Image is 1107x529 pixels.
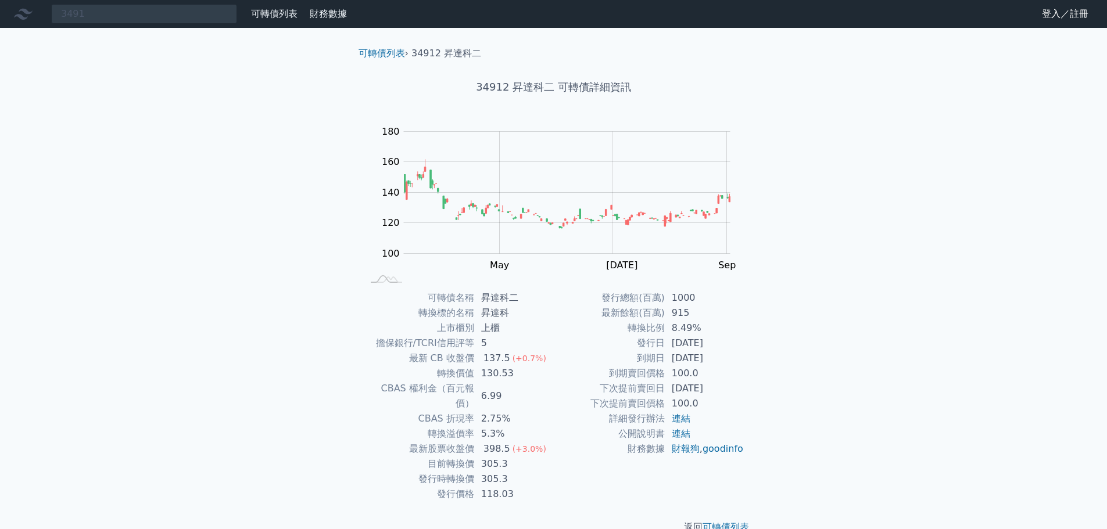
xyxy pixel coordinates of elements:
td: 轉換價值 [363,366,474,381]
td: 5.3% [474,426,554,441]
td: 轉換標的名稱 [363,305,474,321]
td: 下次提前賣回價格 [554,396,665,411]
td: 下次提前賣回日 [554,381,665,396]
tspan: [DATE] [606,260,637,271]
td: 915 [665,305,744,321]
tspan: 160 [382,156,400,167]
td: 擔保銀行/TCRI信用評等 [363,336,474,351]
h1: 34912 昇達科二 可轉債詳細資訊 [349,79,758,95]
a: 登入／註冊 [1033,5,1098,23]
td: 詳細發行辦法 [554,411,665,426]
td: 5 [474,336,554,351]
tspan: Sep [718,260,736,271]
td: 8.49% [665,321,744,336]
tspan: 100 [382,248,400,259]
td: [DATE] [665,351,744,366]
td: 昇達科二 [474,290,554,305]
a: 可轉債列表 [359,48,405,59]
td: 發行價格 [363,487,474,502]
td: 發行日 [554,336,665,351]
a: goodinfo [703,443,743,454]
span: (+3.0%) [513,444,546,454]
a: 財報狗 [672,443,700,454]
a: 財務數據 [310,8,347,19]
td: 最新股票收盤價 [363,441,474,456]
td: 到期日 [554,351,665,366]
td: 1000 [665,290,744,305]
input: 搜尋可轉債 代號／名稱 [51,4,237,24]
td: 130.53 [474,366,554,381]
tspan: 120 [382,217,400,228]
a: 連結 [672,413,690,424]
tspan: 180 [382,126,400,137]
td: 發行總額(百萬) [554,290,665,305]
div: 398.5 [481,441,513,456]
td: 上市櫃別 [363,321,474,336]
td: CBAS 折現率 [363,411,474,426]
tspan: 140 [382,187,400,198]
td: [DATE] [665,381,744,396]
td: 最新 CB 收盤價 [363,351,474,366]
td: 發行時轉換價 [363,472,474,487]
span: (+0.7%) [513,354,546,363]
td: 305.3 [474,472,554,487]
td: 財務數據 [554,441,665,456]
td: 目前轉換價 [363,456,474,472]
td: 305.3 [474,456,554,472]
td: 100.0 [665,396,744,411]
a: 可轉債列表 [251,8,298,19]
td: 到期賣回價格 [554,366,665,381]
td: 可轉債名稱 [363,290,474,305]
td: 公開說明書 [554,426,665,441]
td: 轉換比例 [554,321,665,336]
li: › [359,46,409,60]
td: 118.03 [474,487,554,502]
td: [DATE] [665,336,744,351]
td: 轉換溢價率 [363,426,474,441]
g: Chart [376,126,748,271]
li: 34912 昇達科二 [411,46,481,60]
td: 6.99 [474,381,554,411]
div: 137.5 [481,351,513,366]
td: 2.75% [474,411,554,426]
td: 上櫃 [474,321,554,336]
td: 100.0 [665,366,744,381]
td: CBAS 權利金（百元報價） [363,381,474,411]
td: 最新餘額(百萬) [554,305,665,321]
td: 昇達科 [474,305,554,321]
tspan: May [490,260,509,271]
a: 連結 [672,428,690,439]
td: , [665,441,744,456]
